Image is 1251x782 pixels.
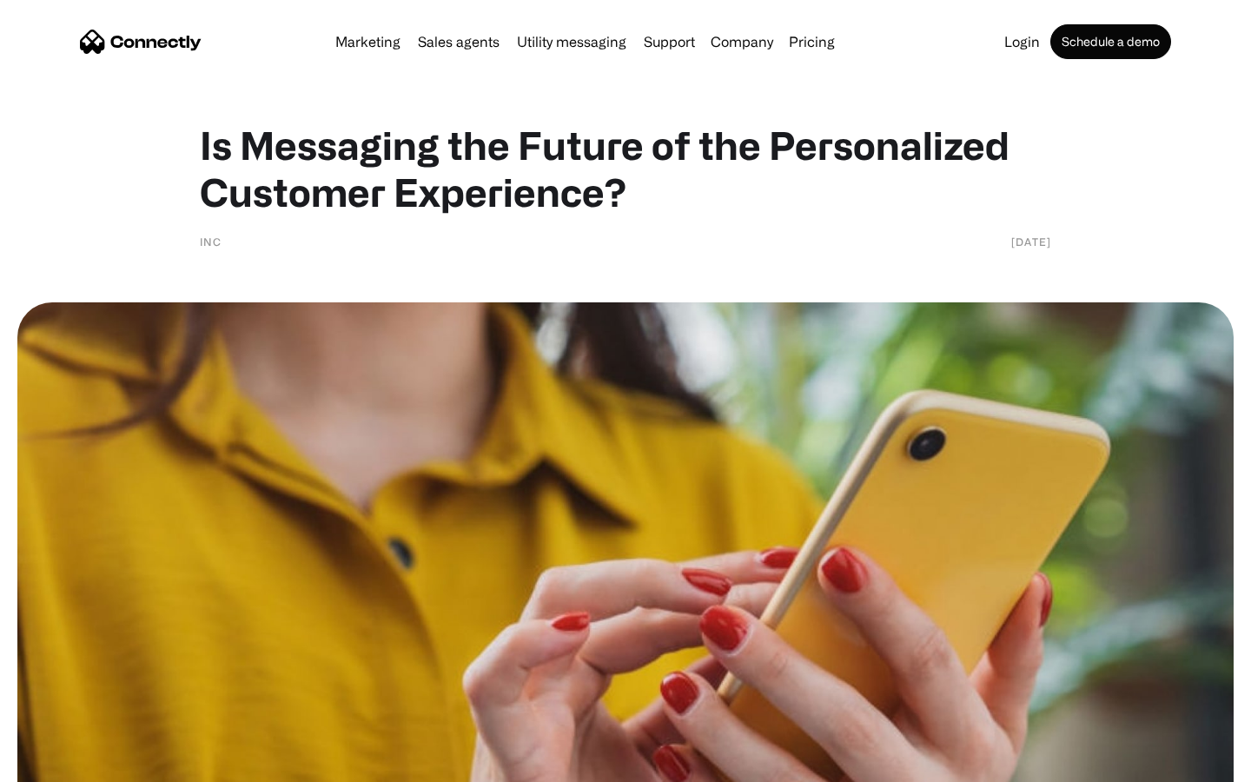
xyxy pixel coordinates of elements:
[328,35,407,49] a: Marketing
[17,752,104,776] aside: Language selected: English
[200,122,1051,215] h1: Is Messaging the Future of the Personalized Customer Experience?
[997,35,1047,49] a: Login
[637,35,702,49] a: Support
[705,30,778,54] div: Company
[200,233,222,250] div: Inc
[711,30,773,54] div: Company
[510,35,633,49] a: Utility messaging
[782,35,842,49] a: Pricing
[411,35,506,49] a: Sales agents
[35,752,104,776] ul: Language list
[1050,24,1171,59] a: Schedule a demo
[1011,233,1051,250] div: [DATE]
[80,29,202,55] a: home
